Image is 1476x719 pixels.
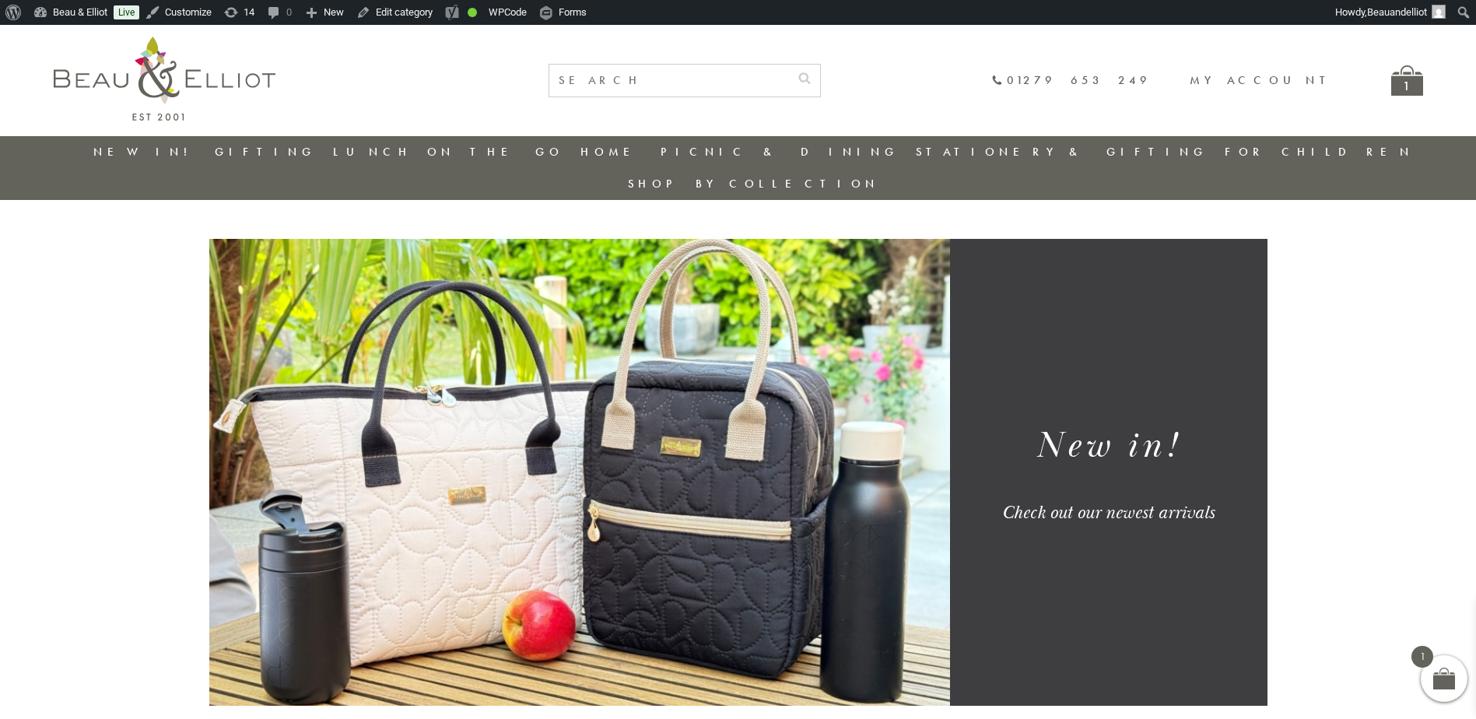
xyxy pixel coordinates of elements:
[93,144,198,160] a: New in!
[916,144,1208,160] a: Stationery & Gifting
[1225,144,1414,160] a: For Children
[969,423,1248,470] h1: New in!
[549,65,789,96] input: SEARCH
[580,144,643,160] a: Home
[215,144,316,160] a: Gifting
[628,176,879,191] a: Shop by collection
[1411,646,1433,668] span: 1
[468,8,477,17] div: Good
[333,144,563,160] a: Lunch On The Go
[1391,65,1423,96] a: 1
[1367,6,1427,18] span: Beauandelliot
[1190,72,1337,88] a: My account
[54,37,275,121] img: logo
[991,74,1151,87] a: 01279 653 249
[114,5,139,19] a: Live
[661,144,899,160] a: Picnic & Dining
[969,501,1248,524] div: Check out our newest arrivals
